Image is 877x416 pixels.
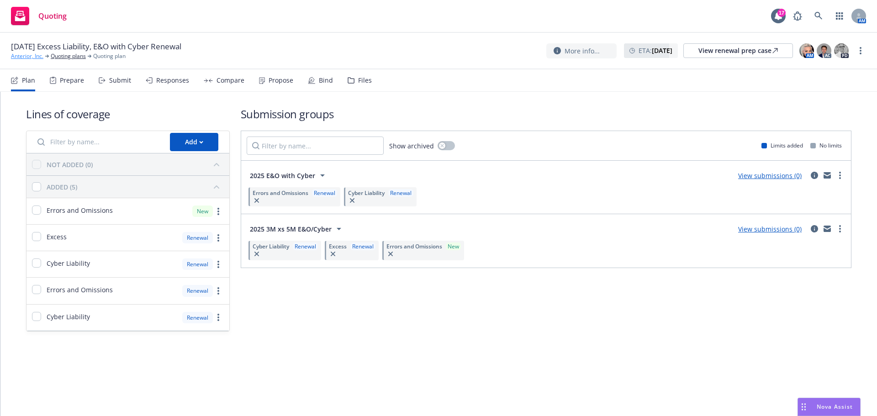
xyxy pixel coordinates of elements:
div: NOT ADDED (0) [47,160,93,169]
a: Switch app [830,7,849,25]
button: Nova Assist [798,398,861,416]
span: Cyber Liability [47,258,90,268]
span: ETA : [639,46,672,55]
span: Errors and Omissions [253,189,308,197]
div: Renewal [350,242,375,250]
div: Propose [269,77,293,84]
div: Renewal [182,232,213,243]
input: Filter by name... [32,133,164,151]
span: Quoting [38,12,67,20]
a: View renewal prep case [683,43,793,58]
span: [DATE] Excess Liability, E&O with Cyber Renewal [11,41,181,52]
button: 2025 E&O with Cyber [247,166,331,184]
span: 2025 3M xs 5M E&O/Cyber [250,224,332,234]
div: Compare [217,77,244,84]
a: more [835,223,845,234]
span: Excess [329,242,347,250]
span: Cyber Liability [348,189,385,197]
a: Quoting plans [51,52,86,60]
div: Plan [22,77,35,84]
button: Add [170,133,218,151]
span: More info... [565,46,600,56]
div: Files [358,77,372,84]
div: Renewal [182,285,213,296]
a: circleInformation [809,170,820,181]
a: View submissions (0) [738,171,802,180]
div: Renewal [312,189,337,197]
div: Renewal [182,258,213,270]
div: Responses [156,77,189,84]
div: Renewal [388,189,413,197]
span: Show archived [389,141,434,151]
div: Add [185,133,203,151]
div: Drag to move [798,398,809,416]
img: photo [817,43,831,58]
h1: Lines of coverage [26,106,230,121]
span: Quoting plan [93,52,126,60]
button: More info... [546,43,617,58]
div: Renewal [182,312,213,323]
a: View submissions (0) [738,225,802,233]
span: Errors and Omissions [386,242,442,250]
div: ADDED (5) [47,182,77,192]
a: more [213,259,224,270]
button: ADDED (5) [47,179,224,194]
button: 2025 3M xs 5M E&O/Cyber [247,220,348,238]
input: Filter by name... [247,137,384,155]
div: Limits added [761,142,803,149]
span: Excess [47,232,67,242]
div: Prepare [60,77,84,84]
a: Search [809,7,828,25]
div: 17 [777,9,786,17]
div: No limits [810,142,842,149]
a: mail [822,170,833,181]
div: New [192,205,213,217]
img: photo [799,43,814,58]
div: Submit [109,77,131,84]
a: more [213,232,224,243]
div: Bind [319,77,333,84]
a: Report a Bug [788,7,807,25]
a: more [213,206,224,217]
span: Nova Assist [817,403,853,411]
a: circleInformation [809,223,820,234]
div: New [446,242,461,250]
strong: [DATE] [652,46,672,55]
span: Errors and Omissions [47,205,113,215]
span: Cyber Liability [253,242,289,250]
h1: Submission groups [241,106,851,121]
span: Errors and Omissions [47,285,113,295]
span: 2025 E&O with Cyber [250,171,315,180]
a: more [213,285,224,296]
div: View renewal prep case [698,44,778,58]
span: Cyber Liability [47,312,90,321]
a: more [855,45,866,56]
a: more [213,312,224,323]
div: Renewal [293,242,318,250]
button: NOT ADDED (0) [47,157,224,172]
a: mail [822,223,833,234]
img: photo [834,43,849,58]
a: more [835,170,845,181]
a: Quoting [7,3,70,29]
a: Anterior, Inc. [11,52,43,60]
